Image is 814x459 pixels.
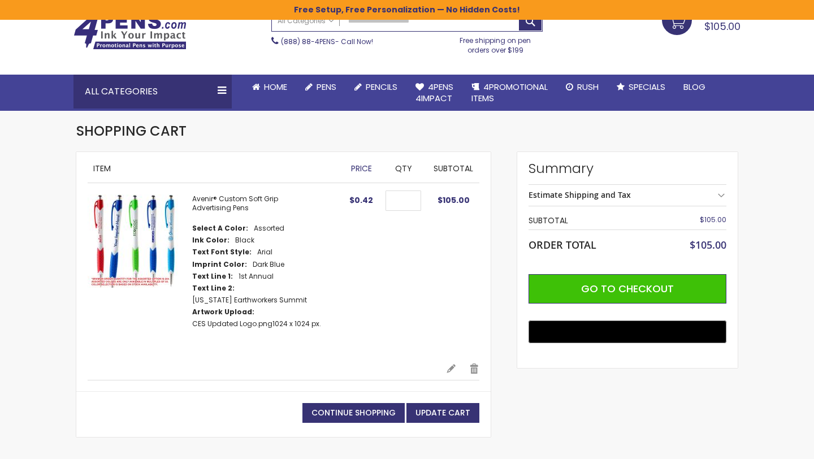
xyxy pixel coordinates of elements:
img: Avenir Custom Soft Grip Advertising Pens-Assorted [88,194,181,288]
span: Rush [577,81,599,93]
img: 4Pens Custom Pens and Promotional Products [73,14,187,50]
a: Specials [608,75,674,99]
span: Shopping Cart [76,122,187,140]
a: (888) 88-4PENS [281,37,335,46]
span: Specials [629,81,665,93]
span: Item [93,163,111,174]
a: Avenir® Custom Soft Grip Advertising Pens [192,194,278,213]
dd: Assorted [254,224,284,233]
dt: Text Line 1 [192,272,233,281]
span: $105.00 [438,194,470,206]
a: Pencils [345,75,406,99]
span: Pencils [366,81,397,93]
strong: Summary [529,159,726,177]
dt: Ink Color [192,236,230,245]
a: 4PROMOTIONALITEMS [462,75,557,111]
a: CES Updated Logo.png [192,319,272,328]
span: Pens [317,81,336,93]
a: Blog [674,75,715,99]
a: Avenir Custom Soft Grip Advertising Pens-Assorted [88,194,192,352]
span: Go to Checkout [581,282,674,296]
button: Buy with GPay [529,321,726,343]
span: $105.00 [700,215,726,224]
a: Home [243,75,296,99]
span: Price [351,163,372,174]
dd: Black [235,236,254,245]
div: Free shipping on pen orders over $199 [448,32,543,54]
a: All Categories [272,11,340,30]
dd: [US_STATE] Earthworkers Summit [192,296,307,305]
span: Update Cart [415,407,470,418]
span: All Categories [278,16,334,25]
span: $105.00 [704,19,741,33]
span: 4Pens 4impact [415,81,453,104]
dd: 1st Annual [239,272,274,281]
a: 4Pens4impact [406,75,462,111]
strong: Estimate Shipping and Tax [529,189,631,200]
span: Blog [683,81,705,93]
dt: Text Line 2 [192,284,235,293]
a: Rush [557,75,608,99]
span: Continue Shopping [311,407,396,418]
dt: Artwork Upload [192,308,254,317]
span: - Call Now! [281,37,373,46]
span: 4PROMOTIONAL ITEMS [471,81,548,104]
dt: Select A Color [192,224,248,233]
span: $0.42 [349,194,373,206]
a: Continue Shopping [302,403,405,423]
span: Qty [395,163,412,174]
div: All Categories [73,75,232,109]
dd: 1024 x 1024 px. [192,319,321,328]
iframe: Google Customer Reviews [721,428,814,459]
dt: Text Font Style [192,248,252,257]
span: Subtotal [434,163,473,174]
a: Pens [296,75,345,99]
strong: Order Total [529,236,596,252]
span: Home [264,81,287,93]
button: Update Cart [406,403,479,423]
span: $105.00 [690,238,726,252]
dd: Arial [257,248,272,257]
th: Subtotal [529,212,660,229]
dt: Imprint Color [192,260,247,269]
dd: Dark Blue [253,260,284,269]
button: Go to Checkout [529,274,726,304]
